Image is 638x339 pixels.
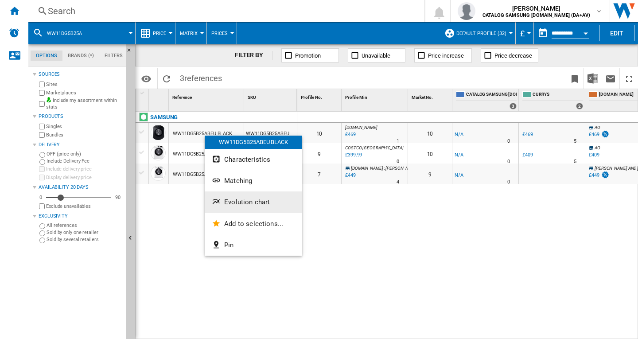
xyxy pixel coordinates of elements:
button: Characteristics [205,149,302,170]
div: WW11DG5B25ABEU BLACK [205,136,302,149]
span: Add to selections... [224,220,283,228]
button: Pin... [205,234,302,256]
span: Characteristics [224,156,270,164]
button: Add to selections... [205,213,302,234]
span: Matching [224,177,252,185]
button: Evolution chart [205,191,302,213]
span: Evolution chart [224,198,270,206]
button: Matching [205,170,302,191]
span: Pin [224,241,233,249]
